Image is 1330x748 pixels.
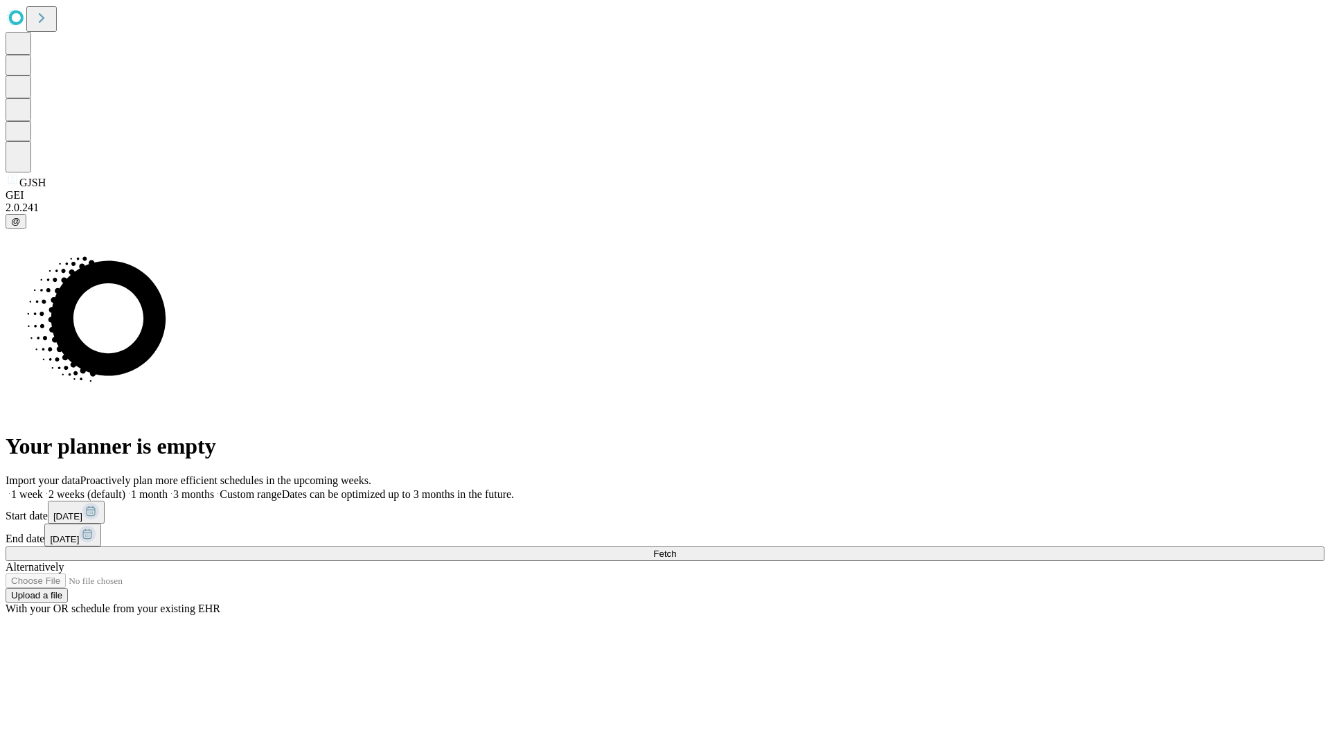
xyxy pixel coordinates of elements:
span: [DATE] [53,511,82,522]
button: @ [6,214,26,229]
span: GJSH [19,177,46,188]
span: Fetch [653,549,676,559]
div: GEI [6,189,1324,202]
span: [DATE] [50,534,79,544]
button: [DATE] [48,501,105,524]
span: Proactively plan more efficient schedules in the upcoming weeks. [80,474,371,486]
span: 2 weeks (default) [48,488,125,500]
span: 1 week [11,488,43,500]
button: Upload a file [6,588,68,603]
div: Start date [6,501,1324,524]
button: [DATE] [44,524,101,546]
span: 3 months [173,488,214,500]
span: @ [11,216,21,226]
span: Import your data [6,474,80,486]
span: Alternatively [6,561,64,573]
span: With your OR schedule from your existing EHR [6,603,220,614]
h1: Your planner is empty [6,434,1324,459]
div: 2.0.241 [6,202,1324,214]
span: 1 month [131,488,168,500]
span: Custom range [220,488,281,500]
button: Fetch [6,546,1324,561]
div: End date [6,524,1324,546]
span: Dates can be optimized up to 3 months in the future. [282,488,514,500]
